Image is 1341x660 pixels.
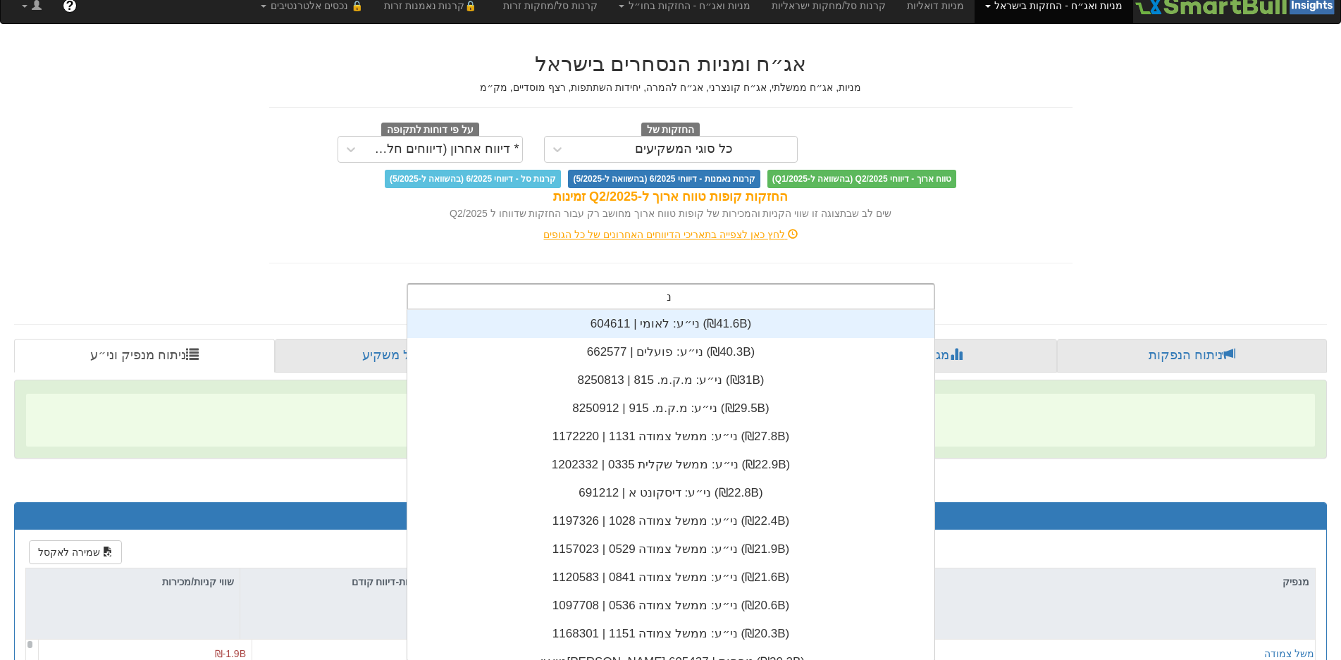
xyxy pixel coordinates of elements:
[259,228,1083,242] div: לחץ כאן לצפייה בתאריכי הדיווחים האחרונים של כל הגופים
[407,535,934,564] div: ני״ע: ‏ממשל צמודה 0529 | 1157023 ‎(₪21.9B)‎
[407,479,934,507] div: ני״ע: ‏דיסקונט א | 691212 ‎(₪22.8B)‎
[269,188,1073,206] div: החזקות קופות טווח ארוך ל-Q2/2025 זמינות
[26,568,240,595] div: שווי קניות/מכירות
[240,568,455,595] div: שווי החזקות-דיווח קודם
[269,206,1073,220] div: שים לב שבתצוגה זו שווי הקניות והמכירות של קופות טווח ארוך מחושב רק עבור החזקות שדווחו ל Q2/2025
[568,170,760,188] span: קרנות נאמנות - דיווחי 6/2025 (בהשוואה ל-5/2025)
[407,366,934,394] div: ני״ע: ‏מ.ק.מ. 815 | 8250813 ‎(₪31B)‎
[269,52,1073,75] h2: אג״ח ומניות הנסחרים בישראל
[407,310,934,338] div: ני״ע: ‏לאומי | 604611 ‎(₪41.6B)‎
[407,620,934,648] div: ני״ע: ‏ממשל צמודה 1151 | 1168301 ‎(₪20.3B)‎
[29,540,122,564] button: שמירה לאקסל
[275,339,540,373] a: פרופיל משקיע
[407,338,934,366] div: ני״ע: ‏פועלים | 662577 ‎(₪40.3B)‎
[215,648,246,659] span: ₪-1.9B
[407,394,934,423] div: ני״ע: ‏מ.ק.מ. 915 | 8250912 ‎(₪29.5B)‎
[635,142,733,156] div: כל סוגי המשקיעים
[25,510,1316,523] h3: סה״כ החזקות לכל מנפיק
[385,170,561,188] span: קרנות סל - דיווחי 6/2025 (בהשוואה ל-5/2025)
[407,423,934,451] div: ני״ע: ‏ממשל צמודה 1131 | 1172220 ‎(₪27.8B)‎
[1057,339,1327,373] a: ניתוח הנפקות
[767,170,956,188] span: טווח ארוך - דיווחי Q2/2025 (בהשוואה ל-Q1/2025)
[14,339,275,373] a: ניתוח מנפיק וני״ע
[407,451,934,479] div: ני״ע: ‏ממשל שקלית 0335 | 1202332 ‎(₪22.9B)‎
[367,142,519,156] div: * דיווח אחרון (דיווחים חלקיים)
[670,568,1315,595] div: מנפיק
[407,564,934,592] div: ני״ע: ‏ממשל צמודה 0841 | 1120583 ‎(₪21.6B)‎
[381,123,479,138] span: על פי דוחות לתקופה
[407,507,934,535] div: ני״ע: ‏ממשל צמודה 1028 | 1197326 ‎(₪22.4B)‎
[269,82,1073,93] h5: מניות, אג״ח ממשלתי, אג״ח קונצרני, אג״ח להמרה, יחידות השתתפות, רצף מוסדיים, מק״מ
[26,394,1315,447] span: ‌
[641,123,700,138] span: החזקות של
[407,592,934,620] div: ני״ע: ‏ממשל צמודה 0536 | 1097708 ‎(₪20.6B)‎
